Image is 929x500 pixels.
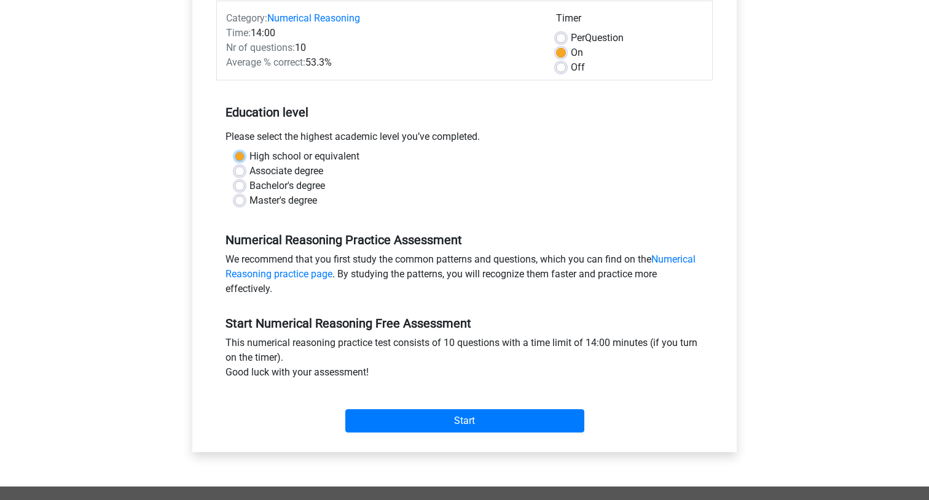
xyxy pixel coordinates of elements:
span: Average % correct: [226,56,305,68]
span: Time: [226,27,251,39]
a: Numerical Reasoning [267,12,360,24]
span: Nr of questions: [226,42,295,53]
label: Bachelor's degree [249,179,325,193]
div: 10 [217,40,547,55]
label: Master's degree [249,193,317,208]
label: High school or equivalent [249,149,359,164]
label: Question [571,31,624,45]
div: Please select the highest academic level you’ve completed. [216,129,713,149]
div: Timer [556,11,703,31]
div: 14:00 [217,26,547,40]
label: On [571,45,583,60]
h5: Start Numerical Reasoning Free Assessment [225,316,704,331]
div: 53.3% [217,55,547,70]
h5: Education level [225,100,704,125]
div: We recommend that you first study the common patterns and questions, which you can find on the . ... [216,252,713,301]
input: Start [345,409,584,433]
div: This numerical reasoning practice test consists of 10 questions with a time limit of 14:00 minute... [216,336,713,385]
h5: Numerical Reasoning Practice Assessment [225,233,704,247]
label: Off [571,60,585,75]
span: Category: [226,12,267,24]
span: Per [571,32,585,44]
label: Associate degree [249,164,323,179]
